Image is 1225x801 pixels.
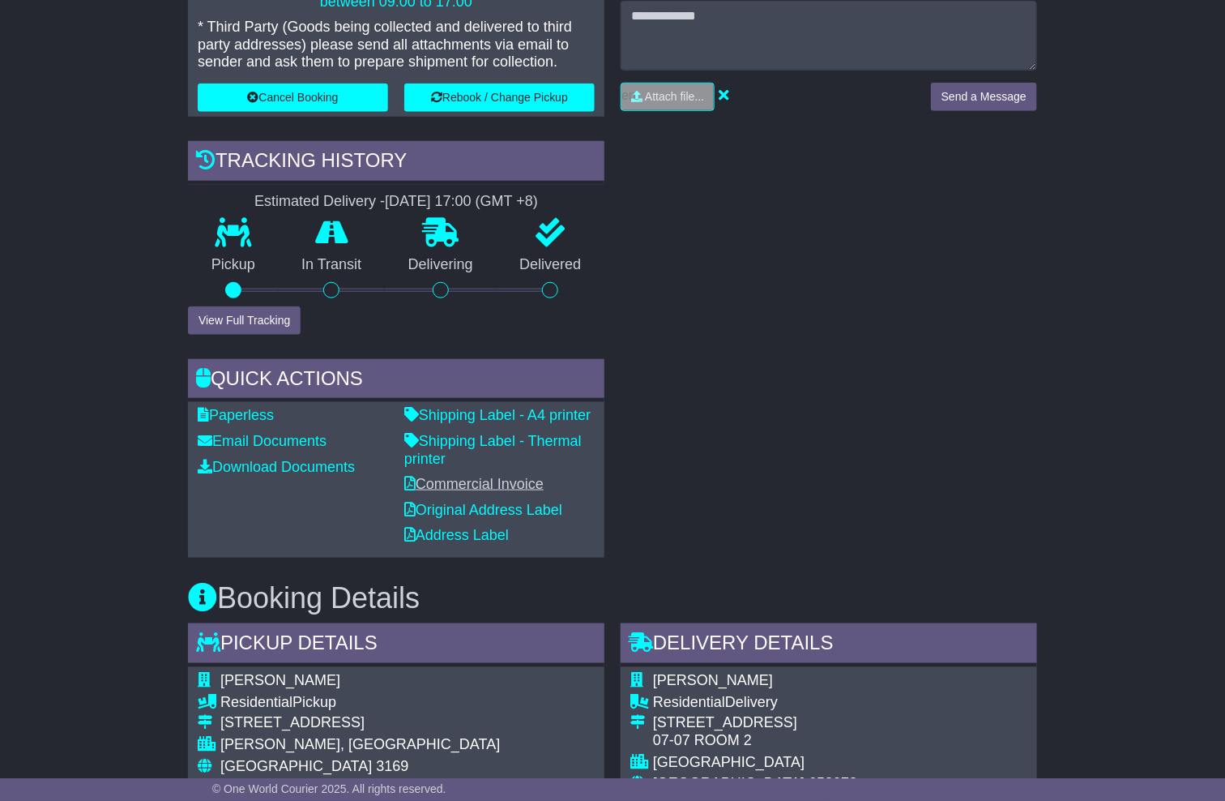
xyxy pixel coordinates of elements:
div: Tracking history [188,141,604,185]
span: © One World Courier 2025. All rights reserved. [212,782,446,795]
span: [GEOGRAPHIC_DATA] [220,759,372,775]
a: Original Address Label [404,502,562,518]
button: Send a Message [931,83,1037,111]
span: 658078 [809,776,857,792]
div: [STREET_ADDRESS] [220,715,500,733]
h3: Booking Details [188,582,1037,615]
div: Pickup [220,694,500,712]
a: Address Label [404,527,509,543]
a: Shipping Label - A4 printer [404,407,591,423]
p: Pickup [188,256,279,274]
div: 07-07 ROOM 2 [653,733,900,751]
button: Rebook / Change Pickup [404,84,595,112]
p: In Transit [279,256,386,274]
a: Commercial Invoice [404,476,544,492]
div: [PERSON_NAME], [GEOGRAPHIC_DATA] [220,737,500,755]
div: [DATE] 17:00 (GMT +8) [385,193,538,211]
p: Delivering [385,256,497,274]
p: * Third Party (Goods being collected and delivered to third party addresses) please send all atta... [198,19,595,71]
div: Pickup Details [188,623,604,667]
a: Paperless [198,407,274,423]
span: Residential [220,694,292,710]
a: Email Documents [198,433,327,449]
span: 3169 [376,759,408,775]
p: Delivered [497,256,605,274]
div: [STREET_ADDRESS] [653,715,900,733]
span: [PERSON_NAME] [220,672,340,688]
div: Estimated Delivery - [188,193,604,211]
div: Delivery [653,694,900,712]
span: Residential [653,694,725,710]
span: [PERSON_NAME] [653,672,773,688]
button: Cancel Booking [198,84,388,112]
span: [GEOGRAPHIC_DATA] [653,776,805,792]
a: Shipping Label - Thermal printer [404,433,582,467]
div: [GEOGRAPHIC_DATA] [653,755,900,773]
a: Download Documents [198,459,355,475]
div: Delivery Details [621,623,1037,667]
button: View Full Tracking [188,306,301,335]
div: Quick Actions [188,359,604,403]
